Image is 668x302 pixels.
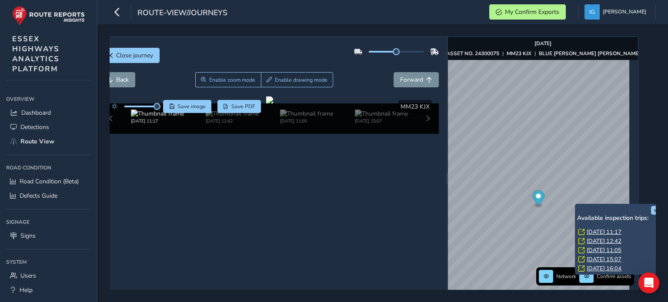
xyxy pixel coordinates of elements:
[6,174,91,189] a: Road Condition (Beta)
[20,232,36,240] span: Signs
[6,106,91,120] a: Dashboard
[280,118,333,124] div: [DATE] 11:05
[20,123,49,131] span: Detections
[217,100,261,113] button: PDF
[603,4,646,20] span: [PERSON_NAME]
[21,109,51,117] span: Dashboard
[6,93,91,106] div: Overview
[6,216,91,229] div: Signage
[131,118,184,124] div: [DATE] 11:17
[584,4,649,20] button: [PERSON_NAME]
[587,228,621,236] a: [DATE] 11:17
[638,272,659,293] div: Open Intercom Messenger
[6,283,91,297] a: Help
[400,76,423,84] span: Forward
[587,237,621,245] a: [DATE] 12:42
[275,76,327,83] span: Enable drawing mode
[20,272,36,280] span: Users
[209,76,255,83] span: Enable zoom mode
[597,273,631,280] span: Confirm assets
[195,72,261,87] button: Zoom
[446,50,640,57] div: | |
[539,50,640,57] strong: BLUE [PERSON_NAME] [PERSON_NAME]
[116,51,153,60] span: Close journey
[20,137,54,146] span: Route View
[355,118,408,124] div: [DATE] 15:07
[6,134,91,149] a: Route View
[489,4,566,20] button: My Confirm Exports
[533,190,544,208] div: Map marker
[6,229,91,243] a: Signs
[401,103,430,111] span: MM23 KJX
[534,40,551,47] strong: [DATE]
[163,100,211,113] button: Save
[206,110,259,118] img: Thumbnail frame
[355,110,408,118] img: Thumbnail frame
[6,161,91,174] div: Road Condition
[20,286,33,294] span: Help
[587,256,621,263] a: [DATE] 15:07
[116,76,129,84] span: Back
[6,120,91,134] a: Detections
[206,118,259,124] div: [DATE] 12:42
[505,8,559,16] span: My Confirm Exports
[20,192,57,200] span: Defects Guide
[556,273,576,280] span: Network
[587,246,621,254] a: [DATE] 11:05
[584,4,600,20] img: diamond-layout
[6,256,91,269] div: System
[651,206,660,215] button: x
[177,103,206,110] span: Save image
[446,50,499,57] strong: ASSET NO. 24300075
[261,72,334,87] button: Draw
[137,7,227,20] span: route-view/journeys
[577,215,660,222] h6: Available inspection trips:
[507,50,531,57] strong: MM23 KJX
[12,6,85,26] img: rr logo
[131,110,184,118] img: Thumbnail frame
[100,48,160,63] button: Close journey
[100,72,135,87] button: Back
[6,269,91,283] a: Users
[12,34,60,74] span: ESSEX HIGHWAYS ANALYTICS PLATFORM
[6,189,91,203] a: Defects Guide
[394,72,439,87] button: Forward
[587,265,621,272] a: [DATE] 16:04
[231,103,255,110] span: Save PDF
[280,110,333,118] img: Thumbnail frame
[20,177,79,186] span: Road Condition (Beta)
